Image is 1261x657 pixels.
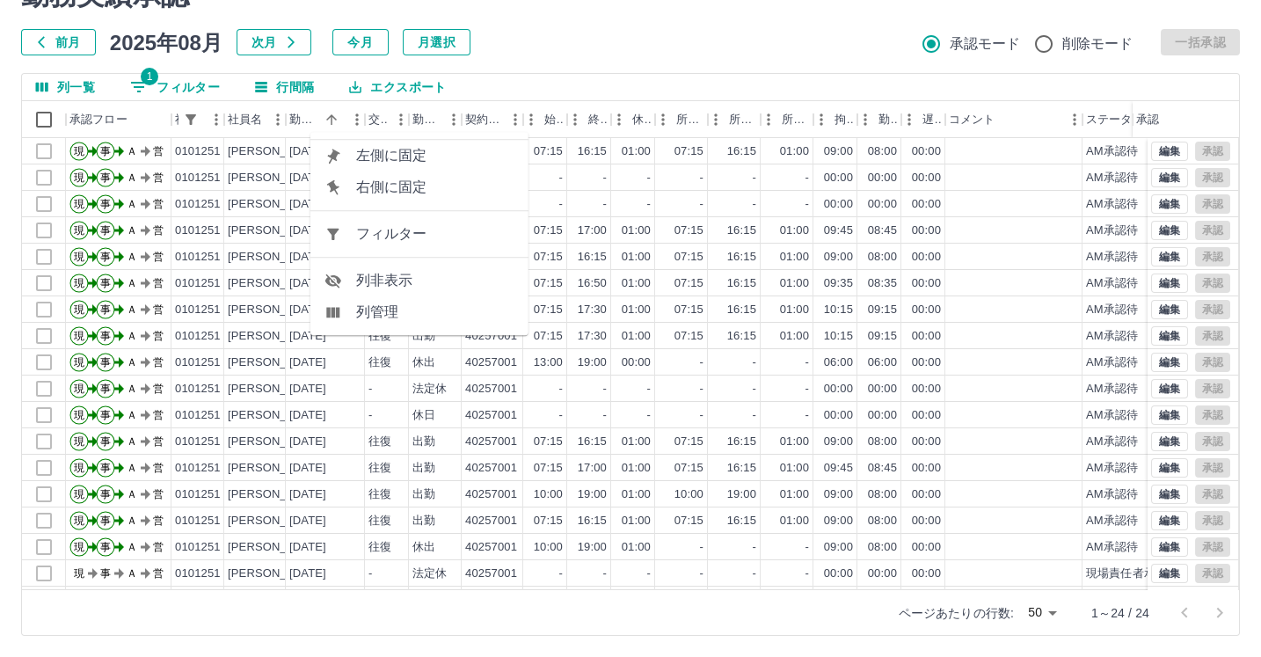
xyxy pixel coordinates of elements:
[727,249,756,266] div: 16:15
[141,68,158,85] span: 1
[153,251,164,263] text: 営
[534,302,563,318] div: 07:15
[912,407,941,424] div: 00:00
[1151,405,1188,425] button: 編集
[824,328,853,345] div: 10:15
[674,434,703,450] div: 07:15
[647,381,651,398] div: -
[175,223,221,239] div: 0101251
[368,354,391,371] div: 往復
[100,198,111,210] text: 事
[622,249,651,266] div: 01:00
[1151,300,1188,319] button: 編集
[412,381,447,398] div: 法定休
[912,275,941,292] div: 00:00
[559,381,563,398] div: -
[289,101,319,138] div: 勤務日
[368,328,391,345] div: 往復
[1021,600,1063,625] div: 50
[344,106,370,133] button: メニュー
[780,223,809,239] div: 01:00
[356,302,514,323] span: 列管理
[824,407,853,424] div: 00:00
[1062,33,1133,55] span: 削除モード
[74,145,84,157] text: 現
[228,196,324,213] div: [PERSON_NAME]
[1151,537,1188,557] button: 編集
[868,275,897,292] div: 08:35
[727,328,756,345] div: 16:15
[805,381,809,398] div: -
[127,251,137,263] text: Ａ
[1151,194,1188,214] button: 編集
[127,172,137,184] text: Ａ
[465,407,517,424] div: 40257001
[1086,143,1138,160] div: AM承認待
[100,251,111,263] text: 事
[578,249,607,266] div: 16:15
[127,224,137,237] text: Ａ
[700,407,703,424] div: -
[912,249,941,266] div: 00:00
[74,224,84,237] text: 現
[1151,326,1188,346] button: 編集
[632,101,652,138] div: 休憩
[912,196,941,213] div: 00:00
[824,170,853,186] div: 00:00
[110,29,222,55] h5: 2025年08月
[175,170,221,186] div: 0101251
[578,275,607,292] div: 16:50
[578,328,607,345] div: 17:30
[74,330,84,342] text: 現
[127,383,137,395] text: Ａ
[1151,353,1188,372] button: 編集
[868,407,897,424] div: 00:00
[622,143,651,160] div: 01:00
[534,354,563,371] div: 13:00
[1086,196,1138,213] div: AM承認待
[805,170,809,186] div: -
[100,172,111,184] text: 事
[912,328,941,345] div: 00:00
[753,407,756,424] div: -
[945,101,1082,138] div: コメント
[289,170,326,186] div: [DATE]
[647,170,651,186] div: -
[228,101,262,138] div: 社員名
[780,328,809,345] div: 01:00
[1086,170,1138,186] div: AM承認待
[175,275,221,292] div: 0101251
[228,407,324,424] div: [PERSON_NAME]
[356,177,514,198] span: 右側に固定
[534,143,563,160] div: 07:15
[74,198,84,210] text: 現
[700,196,703,213] div: -
[647,407,651,424] div: -
[727,143,756,160] div: 16:15
[1151,274,1188,293] button: 編集
[465,434,517,450] div: 40257001
[868,434,897,450] div: 08:00
[611,101,655,138] div: 休憩
[534,275,563,292] div: 07:15
[780,275,809,292] div: 01:00
[868,170,897,186] div: 00:00
[153,409,164,421] text: 営
[289,328,326,345] div: [DATE]
[824,223,853,239] div: 09:45
[805,407,809,424] div: -
[1151,221,1188,240] button: 編集
[171,101,224,138] div: 社員番号
[153,172,164,184] text: 営
[753,196,756,213] div: -
[289,302,326,318] div: [DATE]
[175,302,221,318] div: 0101251
[127,277,137,289] text: Ａ
[228,328,324,345] div: [PERSON_NAME]
[412,328,435,345] div: 出勤
[1086,275,1138,292] div: AM承認待
[912,302,941,318] div: 00:00
[912,434,941,450] div: 00:00
[289,434,326,450] div: [DATE]
[241,74,328,100] button: 行間隔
